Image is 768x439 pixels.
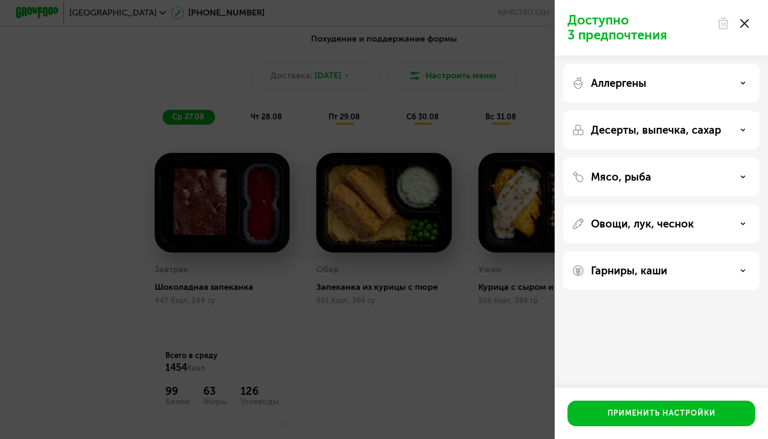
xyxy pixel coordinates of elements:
[591,217,694,230] p: Овощи, лук, чеснок
[591,77,646,90] p: Аллергены
[591,124,721,136] p: Десерты, выпечка, сахар
[591,264,667,277] p: Гарниры, каши
[591,170,651,183] p: Мясо, рыба
[567,13,710,43] p: Доступно 3 предпочтения
[607,408,716,419] div: Применить настройки
[567,401,755,426] button: Применить настройки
